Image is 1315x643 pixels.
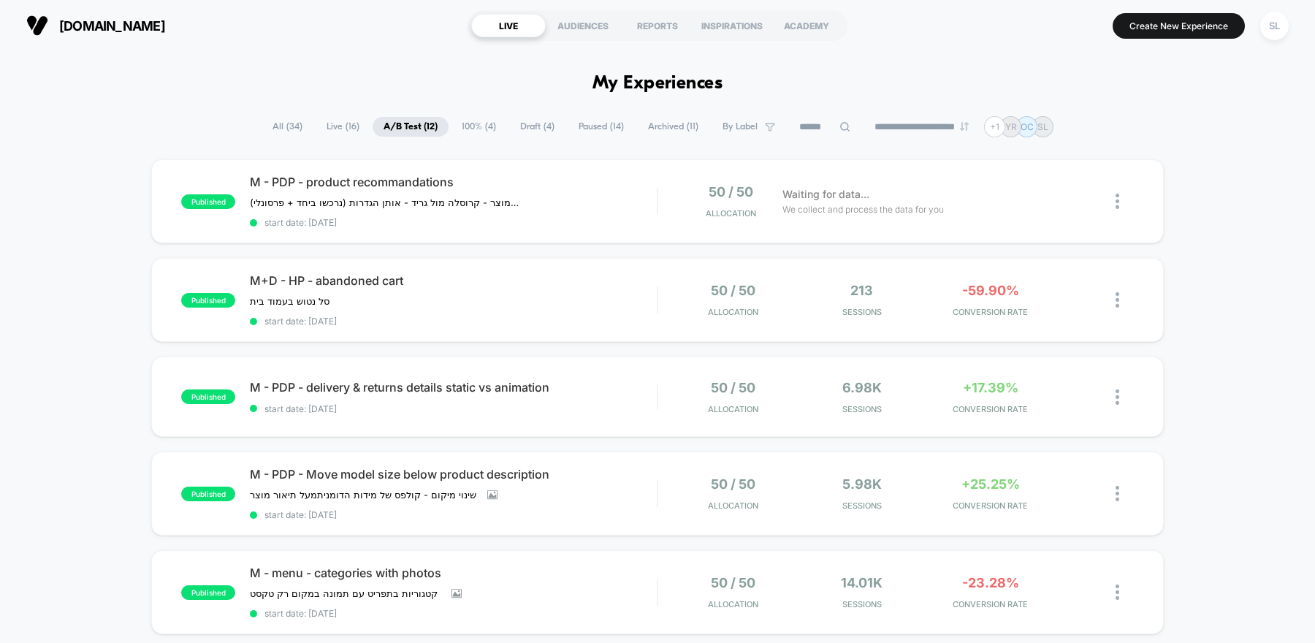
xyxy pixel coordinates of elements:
[1116,194,1119,209] img: close
[250,489,476,501] span: שינוי מיקום - קולפס של מידות הדומניתמעל תיאור מוצר
[509,117,565,137] span: Draft ( 4 )
[1005,121,1017,132] p: YR
[708,404,758,414] span: Allocation
[592,73,723,94] h1: My Experiences
[960,122,969,131] img: end
[711,476,755,492] span: 50 / 50
[26,15,48,37] img: Visually logo
[181,293,235,308] span: published
[546,14,620,37] div: AUDIENCES
[262,117,313,137] span: All ( 34 )
[706,208,756,218] span: Allocation
[708,599,758,609] span: Allocation
[930,599,1051,609] span: CONVERSION RATE
[181,194,235,209] span: published
[1116,389,1119,405] img: close
[250,380,657,395] span: M - PDP - delivery & returns details static vs animation
[1037,121,1048,132] p: SL
[842,476,882,492] span: 5.98k
[181,389,235,404] span: published
[801,404,923,414] span: Sessions
[451,117,507,137] span: 100% ( 4 )
[709,184,753,199] span: 50 / 50
[250,403,657,414] span: start date: [DATE]
[568,117,635,137] span: Paused ( 14 )
[250,197,521,208] span: ניסוי על תצוגת המלצות בעמוד מוצר - קרוסלה מול גריד - אותן הגדרות (נרכשו ביחד + פרסונלי)
[620,14,695,37] div: REPORTS
[471,14,546,37] div: LIVE
[250,587,441,599] span: קטגוריות בתפריט עם תמונה במקום רק טקסט
[250,217,657,228] span: start date: [DATE]
[711,575,755,590] span: 50 / 50
[250,273,657,288] span: M+D - HP - abandoned cart
[962,283,1019,298] span: -59.90%
[708,307,758,317] span: Allocation
[250,316,657,327] span: start date: [DATE]
[850,283,873,298] span: 213
[1116,486,1119,501] img: close
[181,487,235,501] span: published
[930,307,1051,317] span: CONVERSION RATE
[984,116,1005,137] div: + 1
[1116,292,1119,308] img: close
[708,501,758,511] span: Allocation
[22,14,169,37] button: [DOMAIN_NAME]
[59,18,165,34] span: [DOMAIN_NAME]
[1260,12,1289,40] div: SL
[695,14,769,37] div: INSPIRATIONS
[782,202,944,216] span: We collect and process the data for you
[1256,11,1293,41] button: SL
[930,501,1051,511] span: CONVERSION RATE
[250,467,657,482] span: M - PDP - Move model size below product description
[782,186,869,202] span: Waiting for data...
[250,608,657,619] span: start date: [DATE]
[963,380,1018,395] span: +17.39%
[637,117,709,137] span: Archived ( 11 )
[711,283,755,298] span: 50 / 50
[723,121,758,132] span: By Label
[1113,13,1245,39] button: Create New Experience
[801,501,923,511] span: Sessions
[373,117,449,137] span: A/B Test ( 12 )
[316,117,370,137] span: Live ( 16 )
[962,575,1019,590] span: -23.28%
[711,380,755,395] span: 50 / 50
[961,476,1020,492] span: +25.25%
[801,307,923,317] span: Sessions
[250,509,657,520] span: start date: [DATE]
[769,14,844,37] div: ACADEMY
[842,380,882,395] span: 6.98k
[250,175,657,189] span: M - PDP - product recommandations
[250,295,332,307] span: סל נטוש בעמוד בית
[181,585,235,600] span: published
[801,599,923,609] span: Sessions
[1116,585,1119,600] img: close
[250,566,657,580] span: M - menu - categories with photos
[1021,121,1034,132] p: OC
[930,404,1051,414] span: CONVERSION RATE
[841,575,883,590] span: 14.01k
